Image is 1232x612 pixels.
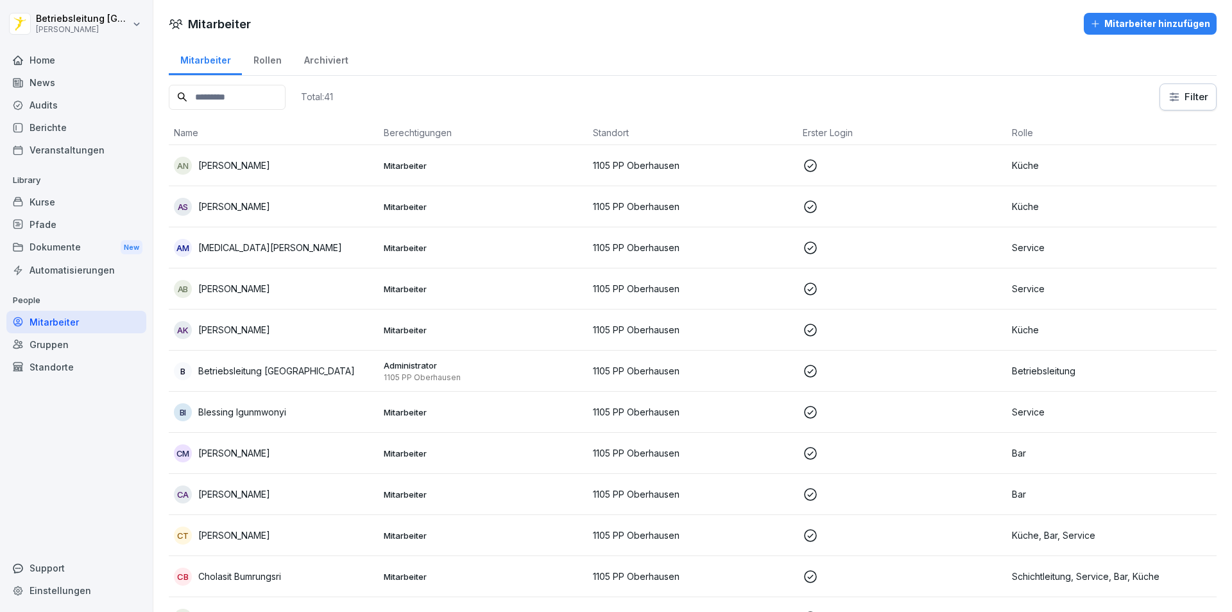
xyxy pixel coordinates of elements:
p: Mitarbeiter [384,489,583,500]
div: CT [174,527,192,545]
a: Automatisierungen [6,259,146,281]
p: Mitarbeiter [384,324,583,336]
div: AS [174,198,192,216]
a: DokumenteNew [6,236,146,259]
div: CA [174,485,192,503]
p: Library [6,170,146,191]
th: Rolle [1007,121,1217,145]
div: New [121,240,142,255]
p: Küche [1012,200,1211,213]
p: Cholasit Bumrungsri [198,570,281,583]
p: 1105 PP Oberhausen [593,487,792,501]
p: [PERSON_NAME] [198,159,270,172]
p: [PERSON_NAME] [198,487,270,501]
p: Service [1012,241,1211,254]
div: Mitarbeiter hinzufügen [1090,17,1210,31]
p: Mitarbeiter [384,242,583,254]
a: Home [6,49,146,71]
p: Mitarbeiter [384,571,583,582]
a: Archiviert [293,42,359,75]
div: Filter [1168,91,1208,103]
p: 1105 PP Oberhausen [593,529,792,542]
p: 1105 PP Oberhausen [593,282,792,295]
div: B [174,362,192,380]
p: Mitarbeiter [384,160,583,171]
a: Gruppen [6,333,146,356]
div: Support [6,557,146,579]
p: 1105 PP Oberhausen [593,323,792,337]
th: Berechtigungen [379,121,588,145]
p: Küche, Bar, Service [1012,529,1211,542]
p: 1105 PP Oberhausen [593,570,792,583]
div: Kurse [6,191,146,213]
a: Audits [6,94,146,116]
p: 1105 PP Oberhausen [593,159,792,172]
div: BI [174,403,192,421]
p: [PERSON_NAME] [36,25,130,34]
p: Betriebsleitung [GEOGRAPHIC_DATA] [198,364,355,378]
p: 1105 PP Oberhausen [593,446,792,460]
div: Dokumente [6,236,146,259]
p: Bar [1012,446,1211,460]
div: CM [174,444,192,462]
p: Mitarbeiter [384,283,583,295]
p: [PERSON_NAME] [198,446,270,460]
a: Veranstaltungen [6,139,146,161]
p: Service [1012,405,1211,419]
p: Küche [1012,323,1211,337]
p: Mitarbeiter [384,407,583,418]
p: Mitarbeiter [384,201,583,213]
p: Service [1012,282,1211,295]
p: Mitarbeiter [384,448,583,459]
p: Blessing Igunmwonyi [198,405,286,419]
div: AN [174,157,192,175]
div: AB [174,280,192,298]
a: Rollen [242,42,293,75]
p: 1105 PP Oberhausen [593,405,792,419]
p: 1105 PP Oberhausen [593,364,792,378]
p: Administrator [384,360,583,371]
p: Betriebsleitung [1012,364,1211,378]
div: AM [174,239,192,257]
h1: Mitarbeiter [188,15,251,33]
p: Bar [1012,487,1211,501]
a: Mitarbeiter [169,42,242,75]
p: Total: 41 [301,91,333,103]
div: AK [174,321,192,339]
p: People [6,290,146,311]
div: CB [174,568,192,586]
a: Berichte [6,116,146,139]
p: [PERSON_NAME] [198,200,270,213]
p: Küche [1012,159,1211,172]
button: Mitarbeiter hinzufügen [1084,13,1217,35]
a: Standorte [6,356,146,378]
p: [MEDICAL_DATA][PERSON_NAME] [198,241,342,254]
a: Einstellungen [6,579,146,602]
p: Schichtleitung, Service, Bar, Küche [1012,570,1211,583]
th: Erster Login [798,121,1007,145]
th: Name [169,121,379,145]
th: Standort [588,121,798,145]
p: [PERSON_NAME] [198,529,270,542]
a: Mitarbeiter [6,311,146,333]
p: Mitarbeiter [384,530,583,541]
button: Filter [1160,84,1216,110]
p: 1105 PP Oberhausen [384,372,583,383]
p: 1105 PP Oberhausen [593,241,792,254]
a: Pfade [6,213,146,236]
a: News [6,71,146,94]
p: Betriebsleitung [GEOGRAPHIC_DATA] [36,13,130,24]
